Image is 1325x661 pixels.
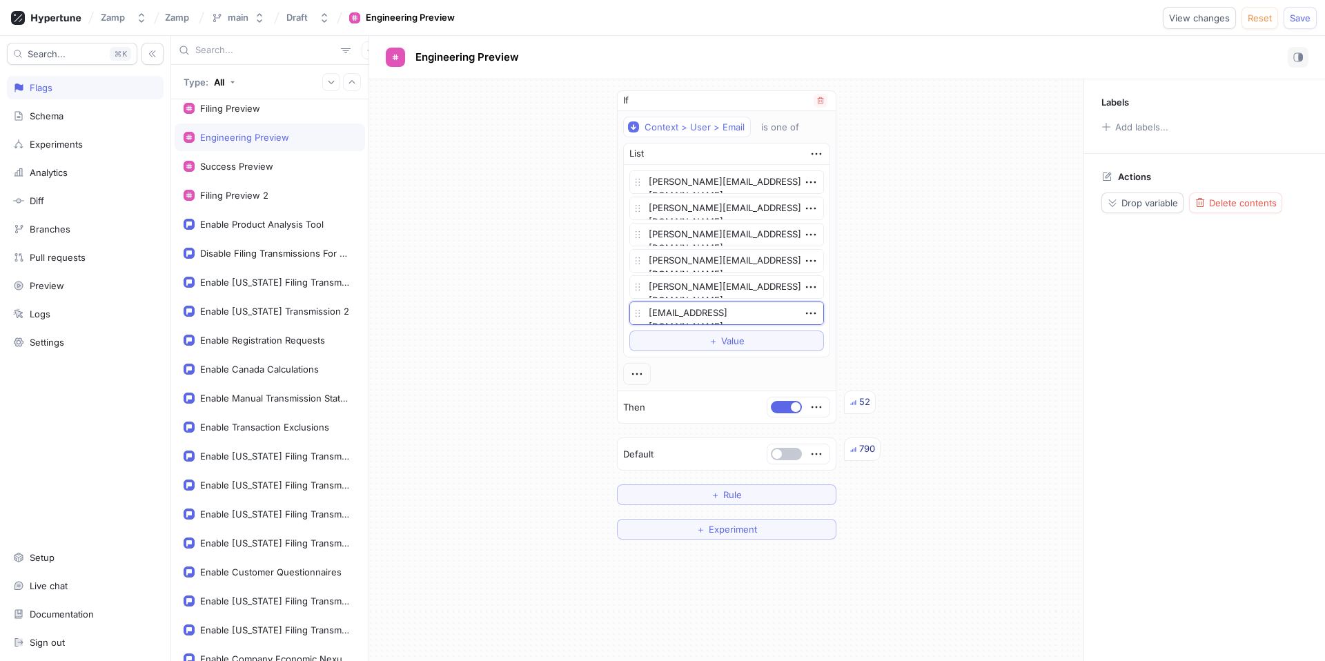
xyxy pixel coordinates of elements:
[761,121,799,133] div: is one of
[200,595,351,606] div: Enable [US_STATE] Filing Transmission
[200,451,351,462] div: Enable [US_STATE] Filing Transmission
[30,224,70,235] div: Branches
[322,73,340,91] button: Expand all
[1101,97,1129,108] p: Labels
[30,337,64,348] div: Settings
[200,364,319,375] div: Enable Canada Calculations
[179,70,240,94] button: Type: All
[645,121,745,133] div: Context > User > Email
[30,252,86,263] div: Pull requests
[1121,199,1178,207] span: Drop variable
[101,12,125,23] div: Zamp
[30,280,64,291] div: Preview
[1101,193,1184,213] button: Drop variable
[200,219,324,230] div: Enable Product Analysis Tool
[1241,7,1278,29] button: Reset
[30,637,65,648] div: Sign out
[165,12,189,22] span: Zamp
[1290,14,1311,22] span: Save
[415,52,519,63] span: Engineering Preview
[30,82,52,93] div: Flags
[629,249,824,273] textarea: [PERSON_NAME][EMAIL_ADDRESS][DOMAIN_NAME]
[200,480,351,491] div: Enable [US_STATE] Filing Transmission
[629,330,824,351] button: ＋Value
[200,277,351,288] div: Enable [US_STATE] Filing Transmission
[30,167,68,178] div: Analytics
[709,337,718,345] span: ＋
[343,73,361,91] button: Collapse all
[228,12,248,23] div: main
[195,43,335,57] input: Search...
[30,609,94,620] div: Documentation
[200,537,351,549] div: Enable [US_STATE] Filing Transmission
[617,519,836,540] button: ＋Experiment
[721,337,745,345] span: Value
[200,248,351,259] div: Disable Filing Transmissions For Failed Validations
[1189,193,1282,213] button: Delete contents
[623,401,645,415] p: Then
[755,117,819,137] button: is one of
[110,47,131,61] div: K
[200,190,268,201] div: Filing Preview 2
[1209,199,1277,207] span: Delete contents
[859,395,870,409] div: 52
[7,602,164,626] a: Documentation
[709,525,757,533] span: Experiment
[629,223,824,246] textarea: [PERSON_NAME][EMAIL_ADDRESS][DOMAIN_NAME]
[629,170,824,194] textarea: [PERSON_NAME][EMAIL_ADDRESS][DOMAIN_NAME]
[366,11,455,25] div: Engineering Preview
[200,132,289,143] div: Engineering Preview
[214,77,224,88] div: All
[28,50,66,58] span: Search...
[1118,171,1151,182] p: Actions
[629,275,824,299] textarea: [PERSON_NAME][EMAIL_ADDRESS][DOMAIN_NAME]
[281,6,335,29] button: Draft
[30,580,68,591] div: Live chat
[30,110,63,121] div: Schema
[1248,14,1272,22] span: Reset
[1284,7,1317,29] button: Save
[30,195,44,206] div: Diff
[200,393,351,404] div: Enable Manual Transmission Status Update
[7,43,137,65] button: Search...K
[206,6,271,29] button: main
[200,624,351,635] div: Enable [US_STATE] Filing Transmission
[623,94,629,108] p: If
[859,442,875,456] div: 790
[1169,14,1230,22] span: View changes
[200,509,351,520] div: Enable [US_STATE] Filing Transmission
[200,161,273,172] div: Success Preview
[629,147,644,161] div: List
[1097,118,1172,136] button: Add labels...
[629,197,824,220] textarea: [PERSON_NAME][EMAIL_ADDRESS][DOMAIN_NAME]
[200,306,349,317] div: Enable [US_STATE] Transmission 2
[286,12,308,23] div: Draft
[723,491,742,499] span: Rule
[30,552,55,563] div: Setup
[711,491,720,499] span: ＋
[200,335,325,346] div: Enable Registration Requests
[1163,7,1236,29] button: View changes
[696,525,705,533] span: ＋
[30,308,50,319] div: Logs
[617,484,836,505] button: ＋Rule
[629,302,824,325] textarea: bressain@zamp.
[200,566,342,578] div: Enable Customer Questionnaires
[184,77,208,88] p: Type:
[200,422,329,433] div: Enable Transaction Exclusions
[623,117,751,137] button: Context > User > Email
[623,448,654,462] p: Default
[95,6,153,29] button: Zamp
[200,103,260,114] div: Filing Preview
[30,139,83,150] div: Experiments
